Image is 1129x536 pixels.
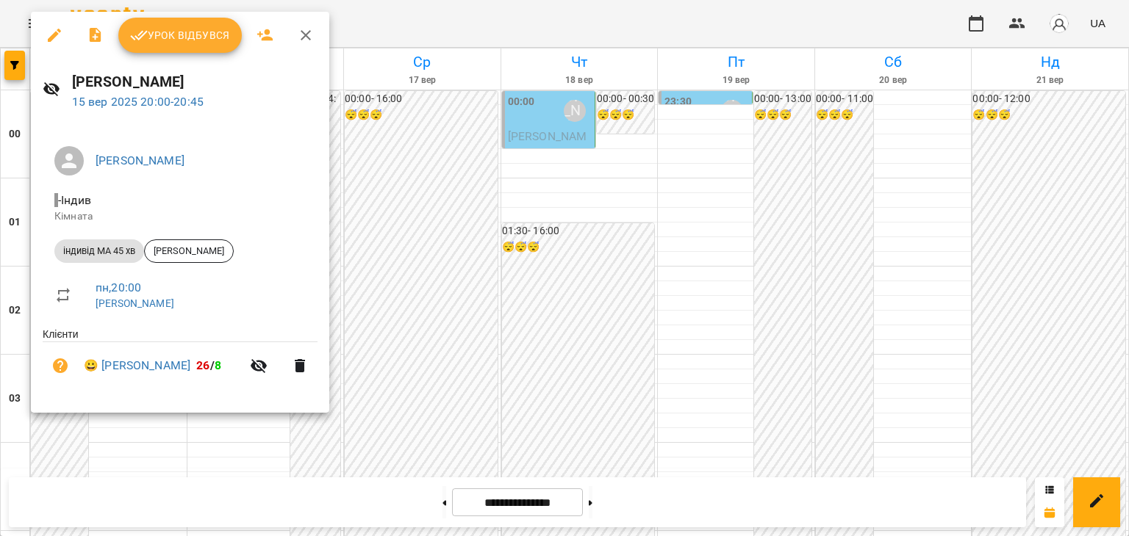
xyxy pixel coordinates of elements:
[43,348,78,383] button: Візит ще не сплачено. Додати оплату?
[215,358,221,372] span: 8
[96,297,174,309] a: [PERSON_NAME]
[144,239,234,263] div: [PERSON_NAME]
[96,153,184,167] a: [PERSON_NAME]
[130,26,230,44] span: Урок відбувся
[72,70,318,93] h6: [PERSON_NAME]
[54,245,144,258] span: індивід МА 45 хв
[72,95,204,109] a: 15 вер 2025 20:00-20:45
[54,193,94,207] span: - Індив
[84,357,190,374] a: 😀 [PERSON_NAME]
[145,245,233,258] span: [PERSON_NAME]
[196,358,221,372] b: /
[118,18,242,53] button: Урок відбувся
[96,280,141,294] a: пн , 20:00
[54,209,306,224] p: Кімната
[43,327,318,395] ul: Клієнти
[196,358,209,372] span: 26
